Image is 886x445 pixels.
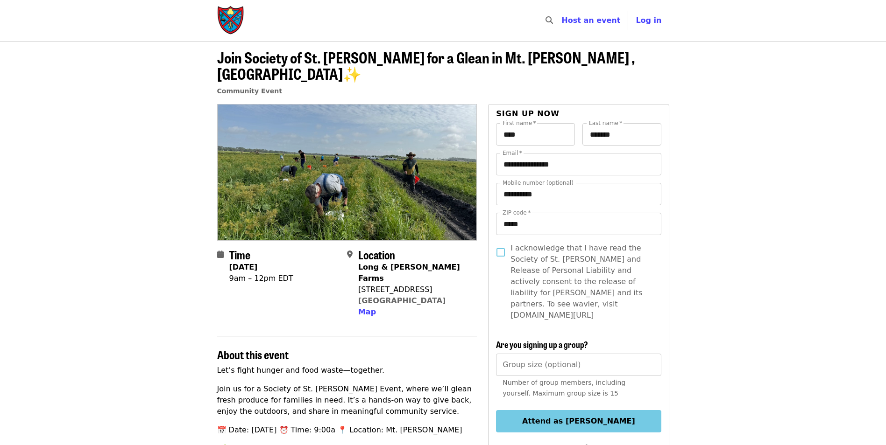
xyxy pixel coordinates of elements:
div: [STREET_ADDRESS] [358,284,469,295]
span: Location [358,246,395,263]
p: Join us for a Society of St. [PERSON_NAME] Event, where we’ll glean fresh produce for families in... [217,383,477,417]
label: ZIP code [503,210,531,216]
span: About this event [217,346,289,362]
button: Attend as [PERSON_NAME] [496,410,661,432]
div: 9am – 12pm EDT [229,273,293,284]
span: Map [358,307,376,316]
span: Time [229,246,250,263]
input: Last name [582,123,661,146]
a: Community Event [217,87,282,95]
input: Search [559,9,566,32]
span: Sign up now [496,109,560,118]
span: Log in [636,16,661,25]
input: [object Object] [496,354,661,376]
a: [GEOGRAPHIC_DATA] [358,296,446,305]
label: Mobile number (optional) [503,180,574,186]
img: Join Society of St. Andrew for a Glean in Mt. Dora , FL✨ organized by Society of St. Andrew [218,104,477,240]
p: Let’s fight hunger and food waste—together. [217,365,477,376]
span: Number of group members, including yourself. Maximum group size is 15 [503,379,625,397]
input: First name [496,123,575,146]
input: Email [496,153,661,175]
input: Mobile number (optional) [496,183,661,205]
span: Are you signing up a group? [496,338,588,350]
img: Society of St. Andrew - Home [217,6,245,35]
strong: Long & [PERSON_NAME] Farms [358,263,460,283]
i: map-marker-alt icon [347,250,353,259]
a: Host an event [561,16,620,25]
button: Map [358,306,376,318]
span: I acknowledge that I have read the Society of St. [PERSON_NAME] and Release of Personal Liability... [510,243,653,321]
i: calendar icon [217,250,224,259]
label: Email [503,150,522,156]
p: 📅 Date: [DATE] ⏰ Time: 9:00a 📍 Location: Mt. [PERSON_NAME] [217,424,477,436]
input: ZIP code [496,213,661,235]
span: Join Society of St. [PERSON_NAME] for a Glean in Mt. [PERSON_NAME] , [GEOGRAPHIC_DATA]✨ [217,46,635,84]
i: search icon [546,16,553,25]
label: Last name [589,120,622,126]
label: First name [503,120,536,126]
strong: [DATE] [229,263,258,271]
button: Log in [628,11,669,30]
